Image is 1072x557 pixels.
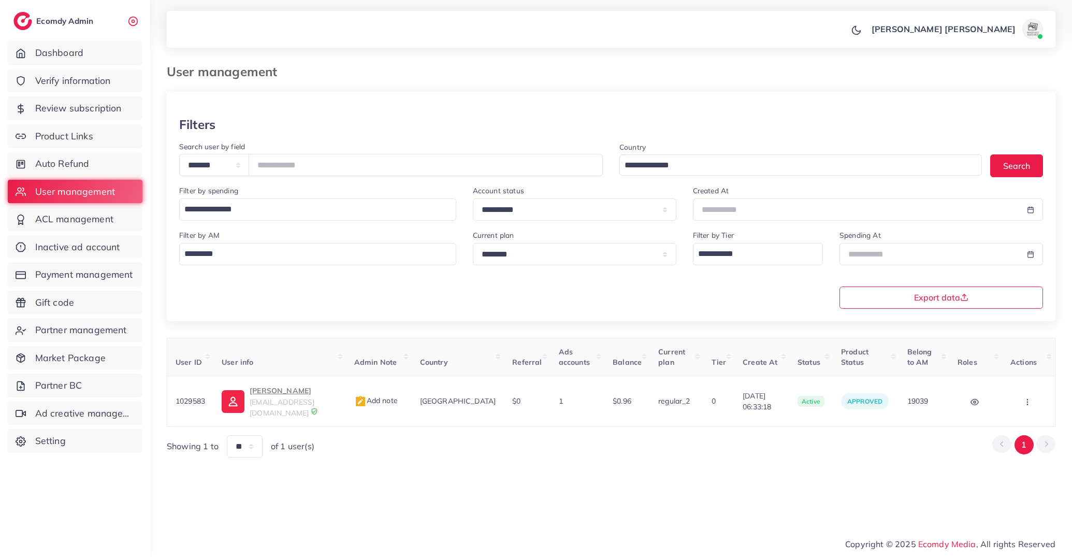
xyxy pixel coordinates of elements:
button: Go to page 1 [1015,435,1034,454]
span: 1029583 [176,396,205,406]
a: Partner BC [8,374,142,397]
div: Search for option [619,154,982,176]
span: 1 [559,396,563,406]
span: 0 [712,396,716,406]
span: Dashboard [35,46,83,60]
a: Dashboard [8,41,142,65]
a: Partner management [8,318,142,342]
input: Search for option [621,158,968,174]
span: Partner BC [35,379,82,392]
span: Referral [512,358,542,367]
img: ic-user-info.36bf1079.svg [222,390,244,413]
a: [PERSON_NAME][EMAIL_ADDRESS][DOMAIN_NAME] [222,384,337,418]
span: ACL management [35,212,113,226]
a: [PERSON_NAME] [PERSON_NAME]avatar [866,19,1047,39]
input: Search for option [181,245,443,263]
h3: User management [167,64,285,79]
a: Market Package [8,346,142,370]
label: Filter by Tier [693,230,734,240]
p: [PERSON_NAME] [PERSON_NAME] [872,23,1016,35]
span: Ad creative management [35,407,135,420]
img: admin_note.cdd0b510.svg [354,395,367,408]
img: logo [13,12,32,30]
span: Current plan [658,347,685,367]
span: Add note [354,396,398,405]
button: Search [990,154,1043,177]
span: Review subscription [35,102,122,115]
a: User management [8,180,142,204]
span: Product Links [35,130,93,143]
span: $0.96 [613,396,631,406]
span: [EMAIL_ADDRESS][DOMAIN_NAME] [250,397,314,417]
span: User ID [176,358,202,367]
span: 19039 [907,396,929,406]
label: Country [619,142,646,152]
span: Ads accounts [559,347,590,367]
ul: Pagination [992,435,1055,454]
span: Setting [35,434,66,448]
span: Auto Refund [35,157,90,170]
span: [GEOGRAPHIC_DATA] [420,396,496,406]
a: Product Links [8,124,142,148]
a: Review subscription [8,96,142,120]
label: Search user by field [179,141,245,152]
button: Export data [839,287,1043,309]
input: Search for option [694,245,809,263]
span: Partner management [35,323,127,337]
span: User management [35,185,115,198]
span: approved [847,397,882,405]
div: Search for option [179,198,456,221]
a: Ecomdy Media [918,539,976,549]
div: Search for option [693,243,823,265]
span: Balance [613,358,642,367]
span: Payment management [35,268,133,281]
label: Spending At [839,230,881,240]
span: active [798,396,824,407]
span: Tier [712,358,726,367]
span: Actions [1010,358,1037,367]
label: Account status [473,185,524,196]
h3: Filters [179,117,215,132]
a: Auto Refund [8,152,142,176]
a: Setting [8,429,142,453]
h2: Ecomdy Admin [36,16,96,26]
a: Payment management [8,263,142,287]
span: Gift code [35,296,74,309]
span: Market Package [35,351,106,365]
img: 9CAL8B2pu8EFxCJHYAAAAldEVYdGRhdGU6Y3JlYXRlADIwMjItMTItMDlUMDQ6NTg6MzkrMDA6MDBXSlgLAAAAJXRFWHRkYXR... [311,408,318,415]
span: Country [420,358,448,367]
a: Ad creative management [8,402,142,425]
span: Inactive ad account [35,240,120,254]
label: Current plan [473,230,514,240]
label: Created At [693,185,729,196]
span: Create At [743,358,777,367]
a: Gift code [8,291,142,315]
span: Admin Note [354,358,397,367]
label: Filter by spending [179,185,238,196]
span: Roles [958,358,977,367]
a: ACL management [8,207,142,231]
span: Verify information [35,74,111,88]
p: [PERSON_NAME] [250,384,337,397]
span: Status [798,358,820,367]
span: User info [222,358,253,367]
a: logoEcomdy Admin [13,12,96,30]
span: Showing 1 to [167,440,219,452]
img: avatar [1022,19,1043,39]
div: Search for option [179,243,456,265]
span: Copyright © 2025 [845,538,1055,550]
span: [DATE] 06:33:18 [743,391,781,412]
span: $0 [512,396,520,406]
span: Export data [914,293,968,302]
span: regular_2 [658,396,690,406]
label: Filter by AM [179,230,220,240]
span: Product Status [841,347,868,367]
span: of 1 user(s) [271,440,314,452]
a: Verify information [8,69,142,93]
input: Search for option [181,201,443,218]
a: Inactive ad account [8,235,142,259]
span: Belong to AM [907,347,932,367]
span: , All rights Reserved [976,538,1055,550]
